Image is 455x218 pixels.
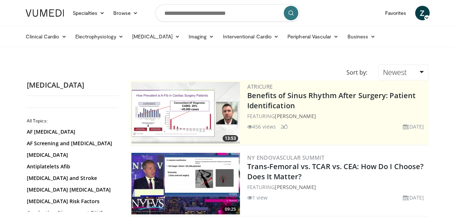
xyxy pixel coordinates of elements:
[219,29,283,44] a: Interventional Cardio
[403,194,424,201] li: [DATE]
[26,9,64,17] img: VuMedi Logo
[131,82,240,143] a: 13:53
[275,113,316,120] a: [PERSON_NAME]
[27,118,117,124] h2: All Topics:
[247,123,276,130] li: 456 views
[27,209,115,217] a: Conduction Disease post TAVR
[281,123,288,130] li: 2
[378,64,428,80] a: Newest
[21,29,71,44] a: Clinical Cardio
[275,184,316,190] a: [PERSON_NAME]
[415,6,430,20] a: Z
[247,183,427,191] div: FEATURING
[223,206,238,213] span: 09:25
[223,135,238,142] span: 13:53
[247,194,268,201] li: 1 view
[27,80,119,90] h2: [MEDICAL_DATA]
[27,140,115,147] a: AF Screening and [MEDICAL_DATA]
[27,198,115,205] a: [MEDICAL_DATA] Risk Factors
[247,91,416,110] a: Benefits of Sinus Rhythm After Surgery: Patient Identification
[71,29,128,44] a: Electrophysiology
[128,29,184,44] a: [MEDICAL_DATA]
[383,67,407,77] span: Newest
[247,112,427,120] div: FEATURING
[109,6,142,20] a: Browse
[155,4,300,22] input: Search topics, interventions
[27,175,115,182] a: [MEDICAL_DATA] and Stroke
[247,154,325,161] a: NY Endovascular Summit
[381,6,411,20] a: Favorites
[131,153,240,214] a: 09:25
[184,29,219,44] a: Imaging
[131,153,240,214] img: 8222c509-210d-489a-8c73-bbab94ce7c7b.300x170_q85_crop-smart_upscale.jpg
[247,83,273,90] a: AtriCure
[403,123,424,130] li: [DATE]
[68,6,109,20] a: Specialties
[283,29,343,44] a: Peripheral Vascular
[131,82,240,143] img: 982c273f-2ee1-4c72-ac31-fa6e97b745f7.png.300x170_q85_crop-smart_upscale.png
[27,128,115,135] a: AF [MEDICAL_DATA]
[27,151,115,159] a: [MEDICAL_DATA]
[341,64,373,80] div: Sort by:
[343,29,380,44] a: Business
[247,162,424,181] a: Trans-Femoral vs. TCAR vs. CEA: How Do I Choose? Does It Matter?
[27,186,115,193] a: [MEDICAL_DATA] [MEDICAL_DATA]
[27,163,115,170] a: Antiplatelets Afib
